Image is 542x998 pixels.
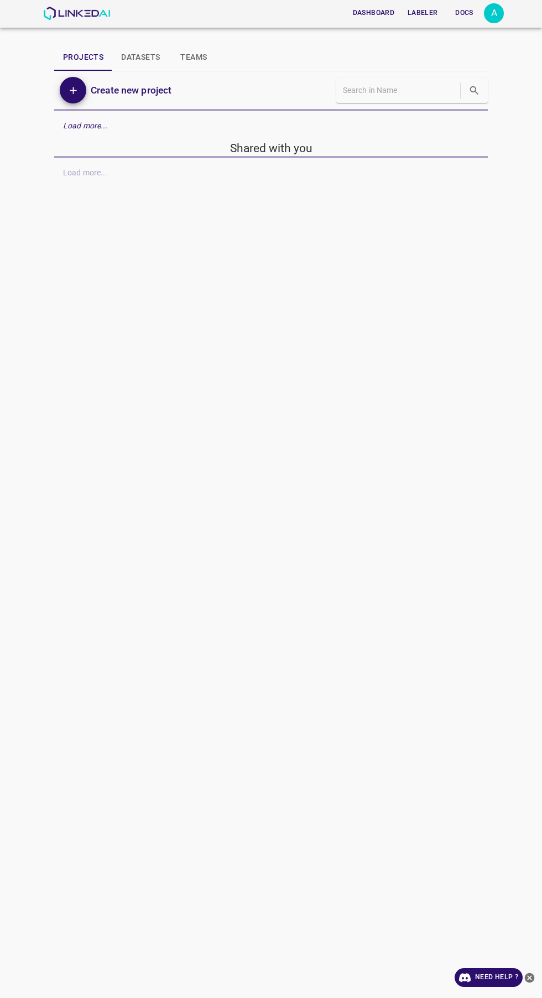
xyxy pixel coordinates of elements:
[523,968,536,987] button: close-help
[112,44,169,71] button: Datasets
[54,141,488,156] h5: Shared with you
[43,7,110,20] img: LinkedAI
[463,79,486,102] button: search
[444,2,484,24] a: Docs
[346,2,401,24] a: Dashboard
[54,44,112,71] button: Projects
[484,3,504,23] button: Open settings
[343,82,458,98] input: Search in Name
[63,121,108,130] em: Load more...
[54,116,488,136] div: Load more...
[446,4,482,22] button: Docs
[91,82,171,98] h6: Create new project
[169,44,218,71] button: Teams
[348,4,399,22] button: Dashboard
[401,2,444,24] a: Labeler
[455,968,523,987] a: Need Help ?
[484,3,504,23] div: A
[60,77,86,103] button: Add
[86,82,171,98] a: Create new project
[403,4,442,22] button: Labeler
